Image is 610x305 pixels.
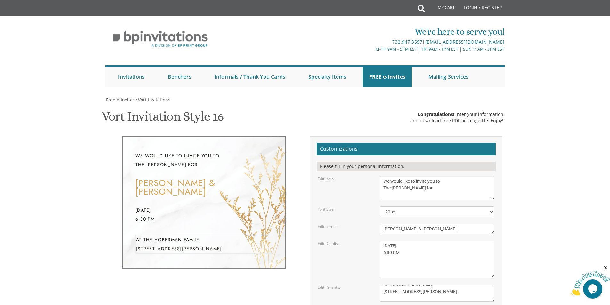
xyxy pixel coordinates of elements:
[161,67,198,87] a: Benchers
[317,162,496,171] div: Please fill in your personal information.
[318,206,334,212] label: Font Size
[208,67,292,87] a: Informals / Thank You Cards
[363,67,412,87] a: FREE e-Invites
[135,205,272,223] div: [DATE] 6:30 PM
[410,111,503,117] div: Enter your information
[318,285,340,290] label: Edit Parents:
[318,241,339,246] label: Edit Details:
[138,97,170,103] span: Vort Invitations
[135,235,272,254] div: At The Hoberman Family [STREET_ADDRESS][PERSON_NAME]
[410,117,503,124] div: and download free PDF or Image file. Enjoy!
[239,25,505,38] div: We're here to serve you!
[135,179,272,196] div: [PERSON_NAME] & [PERSON_NAME]
[239,38,505,46] div: |
[380,241,494,278] textarea: [DATE] Seven-thirty PM [PERSON_NAME][GEOGRAPHIC_DATA][PERSON_NAME] [STREET_ADDRESS][US_STATE]
[137,97,170,103] a: Vort Invitations
[135,151,272,169] div: We would like to invite you to The [PERSON_NAME] for
[392,39,422,45] a: 732.947.3597
[380,176,494,200] textarea: With gratitude to Hashem We would like to invite you to The vort of our children
[425,39,505,45] a: [EMAIL_ADDRESS][DOMAIN_NAME]
[570,265,610,295] iframe: chat widget
[317,143,496,155] h2: Customizations
[380,224,494,234] textarea: Zevi & [PERSON_NAME]
[302,67,353,87] a: Specialty Items
[105,26,215,52] img: BP Invitation Loft
[106,97,135,103] span: Free e-Invites
[418,111,454,117] span: Congratulations!
[424,1,459,17] a: My Cart
[112,67,151,87] a: Invitations
[422,67,475,87] a: Mailing Services
[135,97,170,103] span: >
[380,285,494,302] textarea: [PERSON_NAME] and [PERSON_NAME] [PERSON_NAME] and [PERSON_NAME]
[318,176,335,181] label: Edit Intro:
[239,46,505,52] div: M-Th 9am - 5pm EST | Fri 9am - 1pm EST | Sun 11am - 3pm EST
[102,109,224,128] h1: Vort Invitation Style 16
[105,97,135,103] a: Free e-Invites
[318,224,338,229] label: Edit names:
